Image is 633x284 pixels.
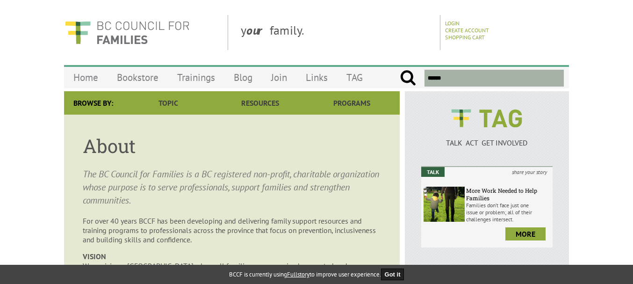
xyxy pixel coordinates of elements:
a: Login [445,20,460,27]
a: Links [296,66,337,88]
a: TALK ACT GET INVOLVED [421,129,553,147]
a: Resources [214,91,306,115]
a: Blog [224,66,262,88]
p: Families don’t face just one issue or problem; all of their challenges intersect. [466,202,550,223]
button: Got it [381,269,404,280]
img: BC Council for FAMILIES [64,15,190,50]
a: Create Account [445,27,489,34]
a: Bookstore [108,66,168,88]
strong: VISION [83,252,106,261]
a: Programs [306,91,398,115]
a: Trainings [168,66,224,88]
p: TALK ACT GET INVOLVED [421,138,553,147]
input: Submit [400,70,416,87]
a: TAG [337,66,372,88]
p: The BC Council for Families is a BC registered non-profit, charitable organization whose purpose ... [83,167,381,207]
a: Fullstory [287,270,309,278]
strong: our [246,22,270,38]
em: Talk [421,167,445,177]
p: For over 40 years BCCF has been developing and delivering family support resources and training p... [83,216,381,244]
div: y family. [233,15,440,50]
a: Topic [122,91,214,115]
p: We envision a [GEOGRAPHIC_DATA] where all families are recognized, respected and empowered to thr... [83,252,381,280]
a: Join [262,66,296,88]
a: Shopping Cart [445,34,485,41]
img: BCCF's TAG Logo [445,101,529,136]
i: share your story [506,167,553,177]
a: Home [64,66,108,88]
a: more [505,227,546,240]
h1: About [83,133,381,158]
div: Browse By: [64,91,122,115]
h6: More Work Needed to Help Families [466,187,550,202]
